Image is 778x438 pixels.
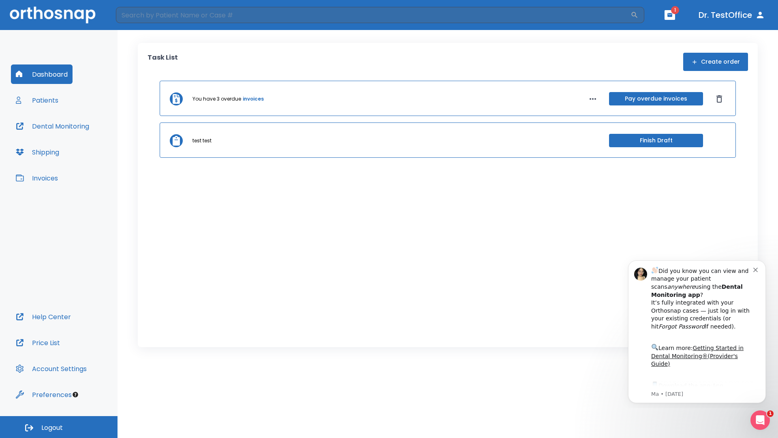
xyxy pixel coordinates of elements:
[713,92,726,105] button: Dismiss
[137,13,144,19] button: Dismiss notification
[11,385,77,404] button: Preferences
[767,410,774,417] span: 1
[10,6,96,23] img: Orthosnap
[11,168,63,188] button: Invoices
[750,410,770,430] iframe: Intercom live chat
[192,137,212,144] p: test test
[11,333,65,352] button: Price List
[116,7,631,23] input: Search by Patient Name or Case #
[72,391,79,398] div: Tooltip anchor
[11,64,73,84] button: Dashboard
[41,423,63,432] span: Logout
[35,137,137,145] p: Message from Ma, sent 4w ago
[683,53,748,71] button: Create order
[35,129,107,144] a: App Store
[11,359,92,378] button: Account Settings
[616,253,778,408] iframe: Intercom notifications message
[609,92,703,105] button: Pay overdue invoices
[35,127,137,169] div: Download the app: | ​ Let us know if you need help getting started!
[192,95,241,103] p: You have 3 overdue
[147,53,178,71] p: Task List
[11,307,76,326] button: Help Center
[11,116,94,136] button: Dental Monitoring
[671,6,679,14] span: 1
[243,95,264,103] a: invoices
[609,134,703,147] button: Finish Draft
[11,142,64,162] button: Shipping
[11,90,63,110] button: Patients
[695,8,768,22] button: Dr. TestOffice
